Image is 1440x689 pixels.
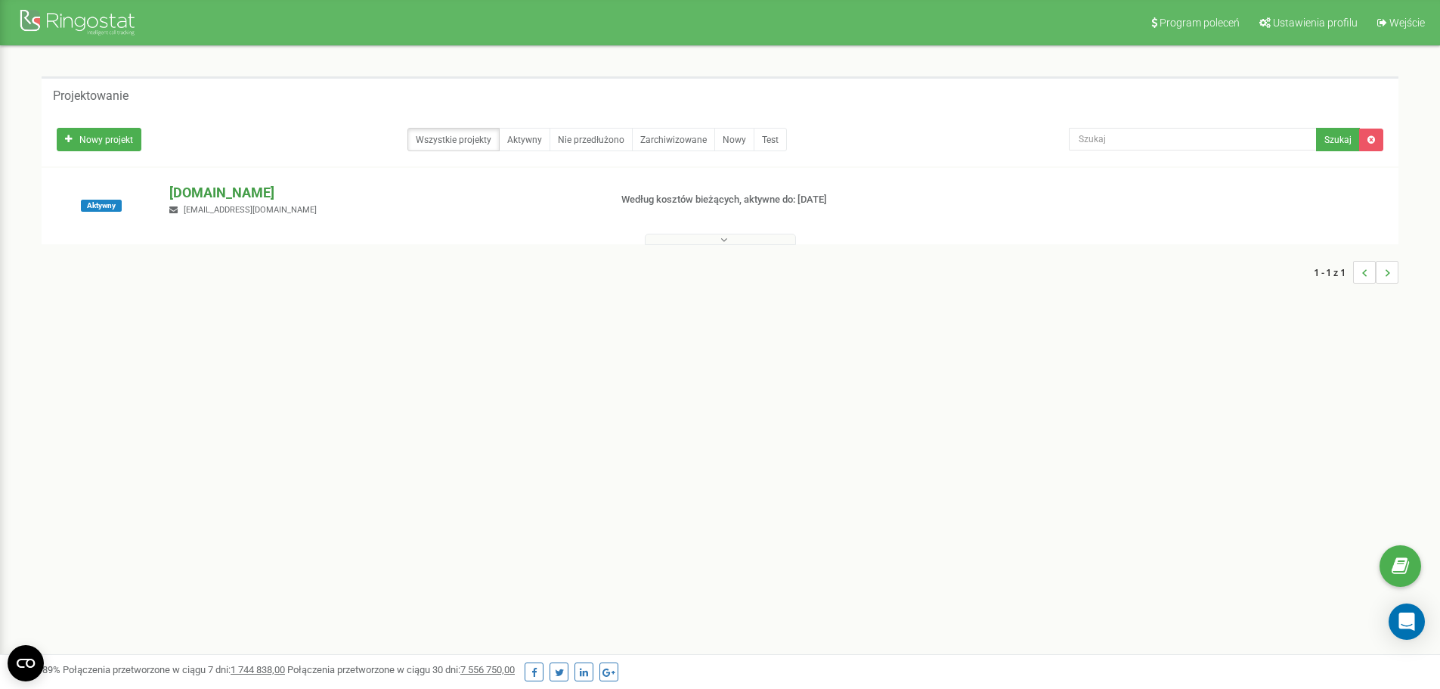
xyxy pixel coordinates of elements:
[407,128,500,151] a: Wszystkie projekty
[754,128,787,151] a: Test
[1069,128,1317,151] input: Szukaj
[1324,135,1352,145] font: Szukaj
[632,128,715,151] a: Zarchiwizowane
[621,194,827,205] font: Według kosztów bieżących, aktywne do: [DATE]
[507,135,542,145] font: Aktywny
[1389,604,1425,640] div: Open Intercom Messenger
[8,645,44,681] button: Open CMP widget
[63,664,231,675] font: Połączenia przetworzone w ciągu 7 dni:
[558,135,624,145] font: Nie przedłużono
[460,664,515,675] font: 7 556 750,00
[714,128,754,151] a: Nowy
[723,135,746,145] font: Nowy
[184,205,317,215] font: [EMAIL_ADDRESS][DOMAIN_NAME]
[1314,265,1346,279] font: 1 - 1 z 1
[87,201,116,209] font: Aktywny
[416,135,491,145] font: Wszystkie projekty
[499,128,550,151] a: Aktywny
[1273,17,1358,29] font: Ustawienia profilu
[762,135,779,145] font: Test
[1314,246,1398,299] nav: ...
[169,185,274,200] font: [DOMAIN_NAME]
[640,135,707,145] font: Zarchiwizowane
[53,88,129,103] font: Projektowanie
[1316,128,1360,151] button: Szukaj
[231,664,285,675] font: 1 744 838,00
[287,664,460,675] font: Połączenia przetworzone w ciągu 30 dni:
[550,128,633,151] a: Nie przedłużono
[57,128,141,151] a: Nowy projekt
[1160,17,1240,29] font: Program poleceń
[79,135,133,145] font: Nowy projekt
[1389,17,1425,29] font: Wejście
